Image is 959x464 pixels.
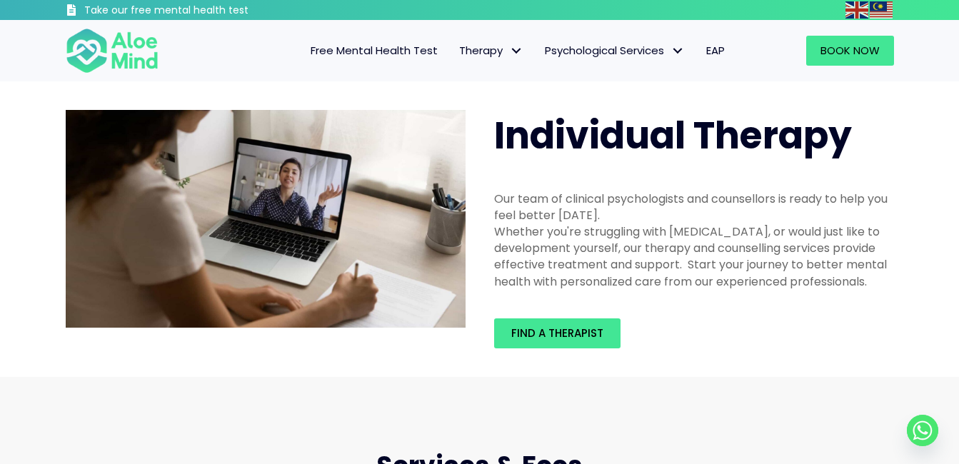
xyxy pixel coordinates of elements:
[845,1,870,18] a: English
[545,43,685,58] span: Psychological Services
[300,36,448,66] a: Free Mental Health Test
[820,43,880,58] span: Book Now
[806,36,894,66] a: Book Now
[494,318,621,348] a: Find a therapist
[84,4,325,18] h3: Take our free mental health test
[907,415,938,446] a: Whatsapp
[311,43,438,58] span: Free Mental Health Test
[448,36,534,66] a: TherapyTherapy: submenu
[66,4,325,20] a: Take our free mental health test
[870,1,894,18] a: Malay
[668,41,688,61] span: Psychological Services: submenu
[494,109,852,161] span: Individual Therapy
[845,1,868,19] img: en
[494,191,894,223] div: Our team of clinical psychologists and counsellors is ready to help you feel better [DATE].
[511,326,603,341] span: Find a therapist
[66,110,466,328] img: Therapy online individual
[696,36,735,66] a: EAP
[177,36,735,66] nav: Menu
[706,43,725,58] span: EAP
[870,1,893,19] img: ms
[534,36,696,66] a: Psychological ServicesPsychological Services: submenu
[506,41,527,61] span: Therapy: submenu
[494,223,894,290] div: Whether you're struggling with [MEDICAL_DATA], or would just like to development yourself, our th...
[66,27,159,74] img: Aloe mind Logo
[459,43,523,58] span: Therapy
